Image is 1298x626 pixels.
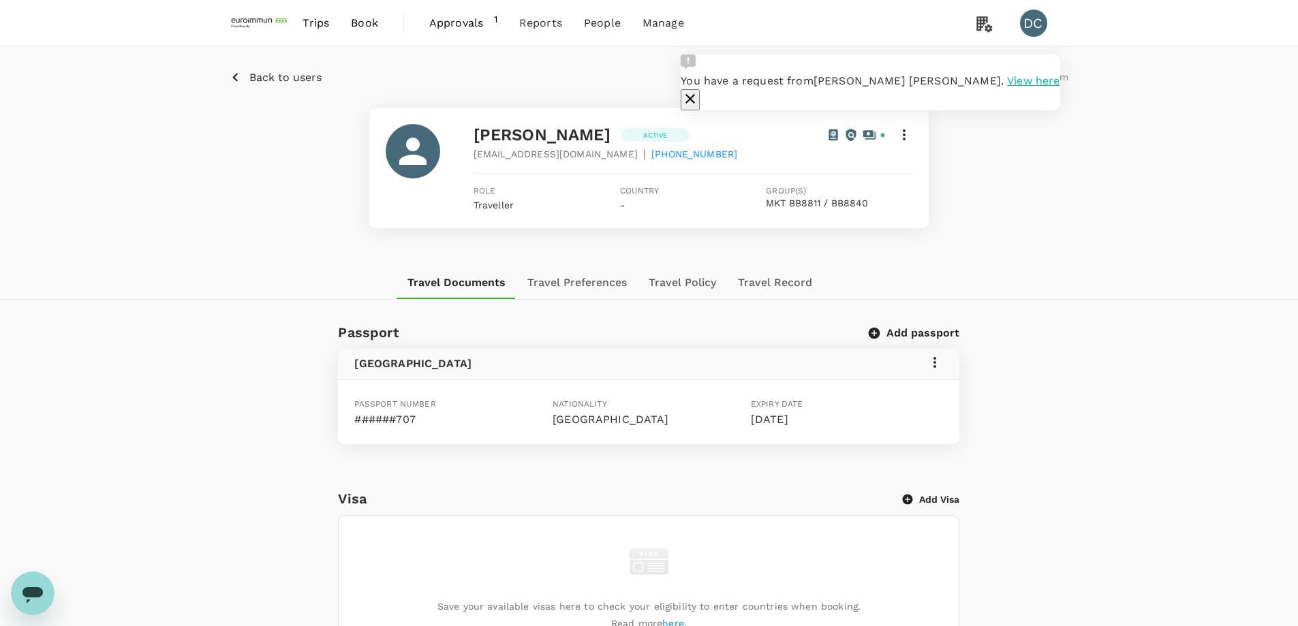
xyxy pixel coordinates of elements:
span: Traveller [474,200,514,210]
button: Travel Preferences [516,266,638,299]
img: EUROIMMUN (South East Asia) Pte. Ltd. [230,8,292,38]
span: [PERSON_NAME] [PERSON_NAME] [814,74,1001,87]
span: View here [1007,74,1060,87]
p: Save your available visas here to check your eligibility to enter countries when booking. [437,599,861,613]
iframe: Button to launch messaging window [11,572,55,615]
span: You have a request from . [681,74,1004,87]
img: Approval Request [681,54,696,69]
p: Back to users [249,69,322,86]
button: Add passport [870,326,959,340]
span: Nationality [553,399,607,409]
button: Travel Policy [638,266,727,299]
p: ######707 [354,411,547,428]
button: Travel Record [727,266,823,299]
h6: Passport [338,322,399,343]
span: [PERSON_NAME] [474,125,611,144]
span: Country [620,185,767,198]
span: [PHONE_NUMBER] [651,147,737,161]
button: Back to users [230,69,322,86]
span: People [584,15,621,31]
span: | [643,146,646,162]
p: Add Visa [919,492,959,506]
span: Book [351,15,378,31]
p: Active [643,130,668,140]
p: [GEOGRAPHIC_DATA] [553,411,745,428]
h6: Visa [338,488,903,510]
span: Trips [303,15,329,31]
span: - [620,200,625,210]
span: Approvals [429,15,494,31]
span: Manage [643,15,684,31]
p: [DATE] [751,411,944,428]
h6: [GEOGRAPHIC_DATA] [354,354,472,373]
span: 1 [494,12,497,34]
span: [EMAIL_ADDRESS][DOMAIN_NAME] [474,147,638,161]
button: MKT BB8811 / BB8840 [766,198,868,209]
span: Passport number [354,399,435,409]
button: Add Visa [903,492,959,506]
span: Reports [519,15,562,31]
span: Role [474,185,620,198]
span: Expiry date [751,399,803,409]
div: DC [1020,10,1047,37]
button: Travel Documents [397,266,516,299]
span: Group(s) [766,185,912,198]
img: visa [625,537,673,585]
